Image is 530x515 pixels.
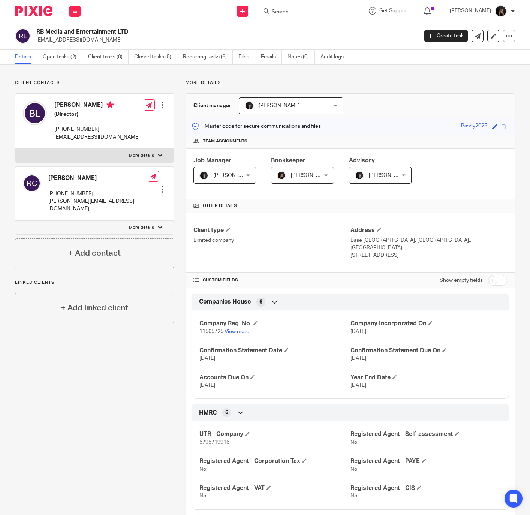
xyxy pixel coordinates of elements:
[350,430,501,438] h4: Registered Agent - Self-assessment
[287,50,315,64] a: Notes (0)
[199,374,350,382] h4: Accounts Due On
[355,171,364,180] img: 455A2509.jpg
[379,8,408,13] span: Get Support
[15,50,37,64] a: Details
[48,174,148,182] h4: [PERSON_NAME]
[15,28,31,44] img: svg%3E
[199,430,350,438] h4: UTR - Company
[48,190,148,198] p: [PHONE_NUMBER]
[193,157,231,163] span: Job Manager
[23,101,47,125] img: svg%3E
[134,50,177,64] a: Closed tasks (5)
[350,320,501,328] h4: Company Incorporated On
[199,356,215,361] span: [DATE]
[15,280,174,286] p: Linked clients
[350,440,357,445] span: No
[183,50,233,64] a: Recurring tasks (6)
[350,356,366,361] span: [DATE]
[54,126,140,133] p: [PHONE_NUMBER]
[199,484,350,492] h4: Registered Agent - VAT
[424,30,468,42] a: Create task
[461,122,488,131] div: Pashy2025!
[245,101,254,110] img: 455A2509.jpg
[495,5,507,17] img: 455A9867.jpg
[192,123,321,130] p: Master code for secure communications and files
[225,329,249,334] a: View more
[291,173,332,178] span: [PERSON_NAME]
[199,320,350,328] h4: Company Reg. No.
[36,36,413,44] p: [EMAIL_ADDRESS][DOMAIN_NAME]
[350,347,501,355] h4: Confirmation Statement Due On
[320,50,349,64] a: Audit logs
[193,277,350,283] h4: CUSTOM FIELDS
[440,277,483,284] label: Show empty fields
[68,247,121,259] h4: + Add contact
[271,9,338,16] input: Search
[369,173,410,178] span: [PERSON_NAME]
[238,50,255,64] a: Files
[23,174,41,192] img: svg%3E
[203,138,247,144] span: Team assignments
[106,101,114,109] i: Primary
[36,28,338,36] h2: RB Media and Entertainment LTD
[450,7,491,15] p: [PERSON_NAME]
[349,157,375,163] span: Advisory
[350,493,357,499] span: No
[271,157,305,163] span: Bookkeeper
[225,409,228,416] span: 6
[129,153,154,159] p: More details
[277,171,286,180] img: 455A9867.jpg
[129,225,154,231] p: More details
[199,171,208,180] img: 455A2509.jpg
[199,383,215,388] span: [DATE]
[88,50,129,64] a: Client tasks (0)
[350,457,501,465] h4: Registered Agent - PAYE
[193,237,350,244] p: Limited company
[15,80,174,86] p: Client contacts
[350,374,501,382] h4: Year End Date
[259,298,262,306] span: 6
[48,198,148,213] p: [PERSON_NAME][EMAIL_ADDRESS][DOMAIN_NAME]
[259,103,300,108] span: [PERSON_NAME]
[199,440,229,445] span: 5795719916
[61,302,128,314] h4: + Add linked client
[261,50,282,64] a: Emails
[350,329,366,334] span: [DATE]
[54,133,140,141] p: [EMAIL_ADDRESS][DOMAIN_NAME]
[186,80,515,86] p: More details
[199,409,217,417] span: HMRC
[350,252,507,259] p: [STREET_ADDRESS]
[54,101,140,111] h4: [PERSON_NAME]
[193,102,231,109] h3: Client manager
[203,203,237,209] span: Other details
[350,484,501,492] h4: Registered Agent - CIS
[213,173,255,178] span: [PERSON_NAME]
[199,298,251,306] span: Companies House
[350,383,366,388] span: [DATE]
[193,226,350,234] h4: Client type
[350,237,507,252] p: Base [GEOGRAPHIC_DATA], [GEOGRAPHIC_DATA],, [GEOGRAPHIC_DATA]
[199,467,206,472] span: No
[350,226,507,234] h4: Address
[43,50,82,64] a: Open tasks (2)
[199,329,223,334] span: 11565725
[199,347,350,355] h4: Confirmation Statement Date
[350,467,357,472] span: No
[54,111,140,118] h5: (Director)
[15,6,52,16] img: Pixie
[199,457,350,465] h4: Registered Agent - Corporation Tax
[199,493,206,499] span: No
